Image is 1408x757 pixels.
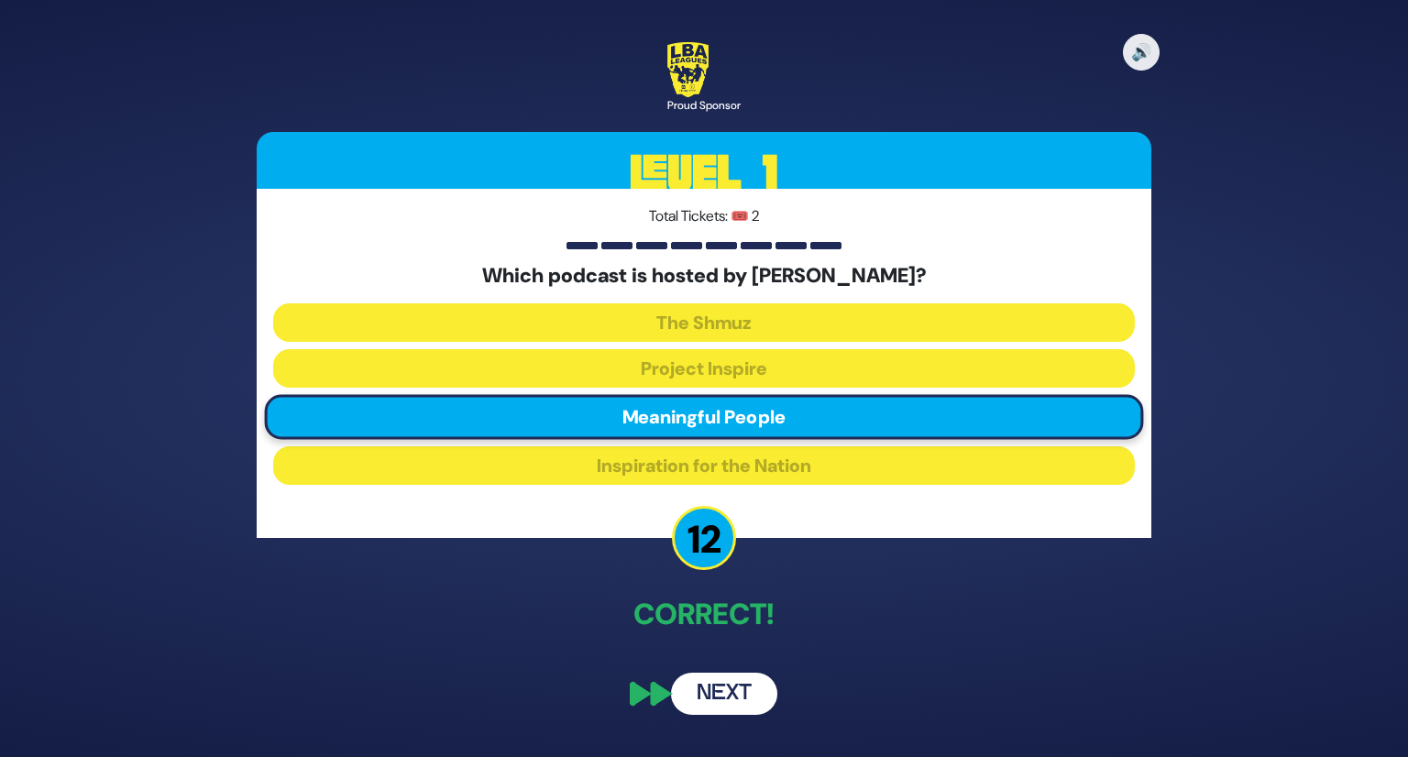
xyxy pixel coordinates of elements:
[672,506,736,570] p: 12
[273,303,1135,342] button: The Shmuz
[1123,34,1160,71] button: 🔊
[671,673,777,715] button: Next
[273,264,1135,288] h5: Which podcast is hosted by [PERSON_NAME]?
[257,592,1151,636] p: Correct!
[265,394,1144,439] button: Meaningful People
[667,42,709,97] img: LBA
[257,132,1151,214] h3: Level 1
[273,205,1135,227] p: Total Tickets: 🎟️ 2
[273,349,1135,388] button: Project Inspire
[273,446,1135,485] button: Inspiration for the Nation
[667,97,741,114] div: Proud Sponsor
